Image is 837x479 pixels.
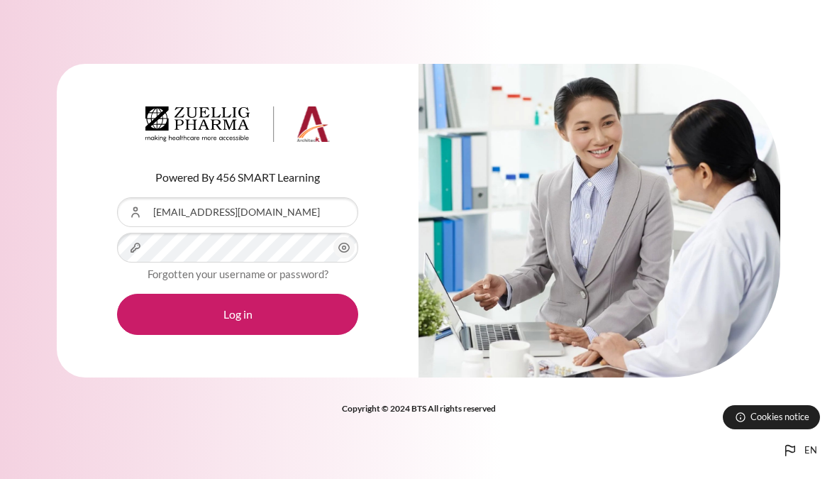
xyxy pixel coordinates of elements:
[117,294,358,335] button: Log in
[776,436,823,465] button: Languages
[117,169,358,186] p: Powered By 456 SMART Learning
[723,405,820,429] button: Cookies notice
[750,410,809,424] span: Cookies notice
[804,444,817,458] span: en
[117,197,358,227] input: Username or Email Address
[148,268,328,280] a: Forgotten your username or password?
[342,403,496,414] strong: Copyright © 2024 BTS All rights reserved
[145,106,330,142] img: Architeck
[145,106,330,148] a: Architeck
